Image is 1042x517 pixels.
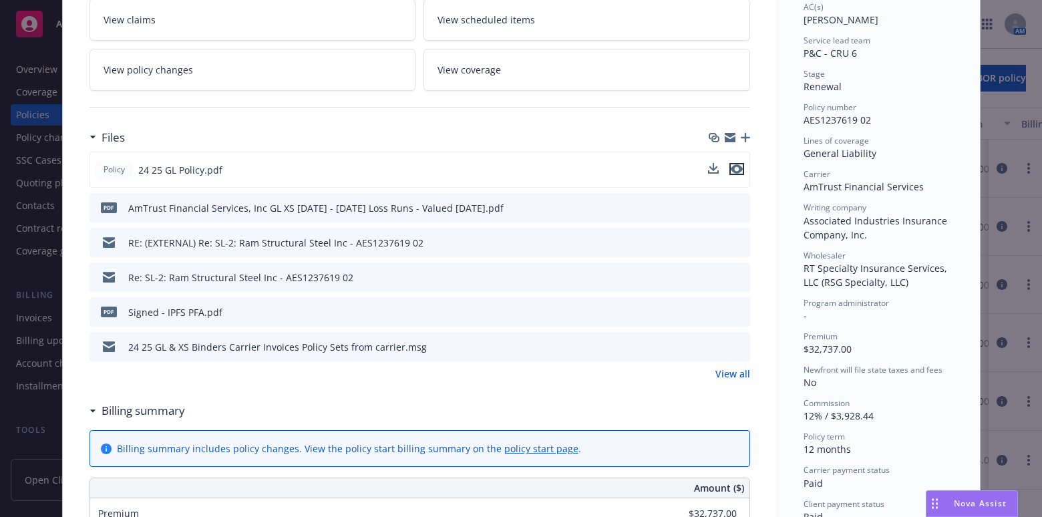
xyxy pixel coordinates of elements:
[128,236,423,250] div: RE: (EXTERNAL) Re: SL-2: Ram Structural Steel Inc - AES1237619 02
[104,63,193,77] span: View policy changes
[711,236,722,250] button: download file
[729,163,744,175] button: preview file
[128,340,427,354] div: 24 25 GL & XS Binders Carrier Invoices Policy Sets from carrier.msg
[138,163,222,177] span: 24 25 GL Policy.pdf
[423,49,750,91] a: View coverage
[102,402,185,419] h3: Billing summary
[128,201,504,215] div: AmTrust Financial Services, Inc GL XS [DATE] - [DATE] Loss Runs - Valued [DATE].pdf
[804,80,842,93] span: Renewal
[804,364,942,375] span: Newfront will file state taxes and fees
[101,164,128,176] span: Policy
[804,114,871,126] span: AES1237619 02
[804,498,884,510] span: Client payment status
[711,340,722,354] button: download file
[804,443,851,456] span: 12 months
[694,481,744,495] span: Amount ($)
[804,409,874,422] span: 12% / $3,928.44
[104,13,156,27] span: View claims
[926,491,943,516] div: Drag to move
[804,331,838,342] span: Premium
[733,236,745,250] button: preview file
[804,68,825,79] span: Stage
[101,202,117,212] span: pdf
[804,214,950,241] span: Associated Industries Insurance Company, Inc.
[804,35,870,46] span: Service lead team
[117,442,581,456] div: Billing summary includes policy changes. View the policy start billing summary on the .
[926,490,1018,517] button: Nova Assist
[708,163,719,177] button: download file
[804,477,823,490] span: Paid
[804,250,846,261] span: Wholesaler
[711,201,722,215] button: download file
[128,271,353,285] div: Re: SL-2: Ram Structural Steel Inc - AES1237619 02
[804,202,866,213] span: Writing company
[733,305,745,319] button: preview file
[804,309,807,322] span: -
[804,464,890,476] span: Carrier payment status
[438,13,535,27] span: View scheduled items
[90,49,416,91] a: View policy changes
[733,271,745,285] button: preview file
[954,498,1007,509] span: Nova Assist
[708,163,719,174] button: download file
[733,340,745,354] button: preview file
[804,297,889,309] span: Program administrator
[90,129,125,146] div: Files
[128,305,222,319] div: Signed - IPFS PFA.pdf
[804,180,924,193] span: AmTrust Financial Services
[438,63,501,77] span: View coverage
[101,307,117,317] span: pdf
[90,402,185,419] div: Billing summary
[804,1,824,13] span: AC(s)
[804,376,816,389] span: No
[711,271,722,285] button: download file
[733,201,745,215] button: preview file
[711,305,722,319] button: download file
[804,13,878,26] span: [PERSON_NAME]
[729,163,744,177] button: preview file
[102,129,125,146] h3: Files
[804,431,845,442] span: Policy term
[715,367,750,381] a: View all
[804,168,830,180] span: Carrier
[804,262,950,289] span: RT Specialty Insurance Services, LLC (RSG Specialty, LLC)
[804,47,857,59] span: P&C - CRU 6
[804,146,953,160] div: General Liability
[504,442,578,455] a: policy start page
[804,102,856,113] span: Policy number
[804,343,852,355] span: $32,737.00
[804,135,869,146] span: Lines of coverage
[804,397,850,409] span: Commission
